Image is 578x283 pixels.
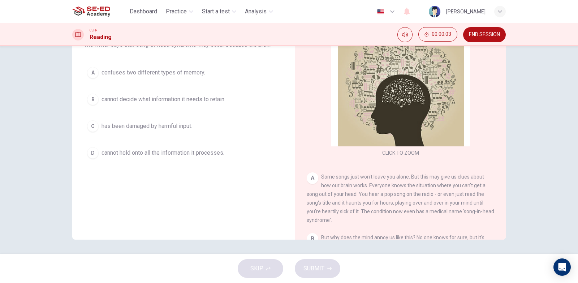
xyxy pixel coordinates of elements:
[102,122,192,130] span: has been damaged by harmful input.
[72,4,110,19] img: SE-ED Academy logo
[307,174,494,223] span: Some songs just won't leave you alone. But this may give us clues about how our brain works. Ever...
[463,27,506,42] button: END SESSION
[429,6,440,17] img: Profile picture
[84,117,283,135] button: Chas been damaged by harmful input.
[163,5,196,18] button: Practice
[102,68,205,77] span: confuses two different types of memory.
[90,28,97,33] span: CEFR
[102,149,224,157] span: cannot hold onto all the information it processes.
[87,94,99,105] div: B
[307,235,492,275] span: But why does the mind annoy us like this? No one knows for sure, but it's probably because the br...
[446,7,486,16] div: [PERSON_NAME]
[418,27,457,42] div: Hide
[84,64,283,82] button: Aconfuses two different types of memory.
[307,233,318,245] div: B
[432,31,451,37] span: 00:00:03
[102,95,225,104] span: cannot decide what information it needs to retain.
[87,120,99,132] div: C
[469,32,500,38] span: END SESSION
[202,7,230,16] span: Start a test
[199,5,239,18] button: Start a test
[376,9,385,14] img: en
[90,33,112,42] h1: Reading
[307,172,318,184] div: A
[87,67,99,78] div: A
[87,147,99,159] div: D
[553,258,571,276] div: Open Intercom Messenger
[127,5,160,18] button: Dashboard
[242,5,276,18] button: Analysis
[84,144,283,162] button: Dcannot hold onto all the information it processes.
[245,7,267,16] span: Analysis
[397,27,413,42] div: Mute
[418,27,457,42] button: 00:00:03
[130,7,157,16] span: Dashboard
[84,90,283,108] button: Bcannot decide what information it needs to retain.
[166,7,187,16] span: Practice
[72,4,127,19] a: SE-ED Academy logo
